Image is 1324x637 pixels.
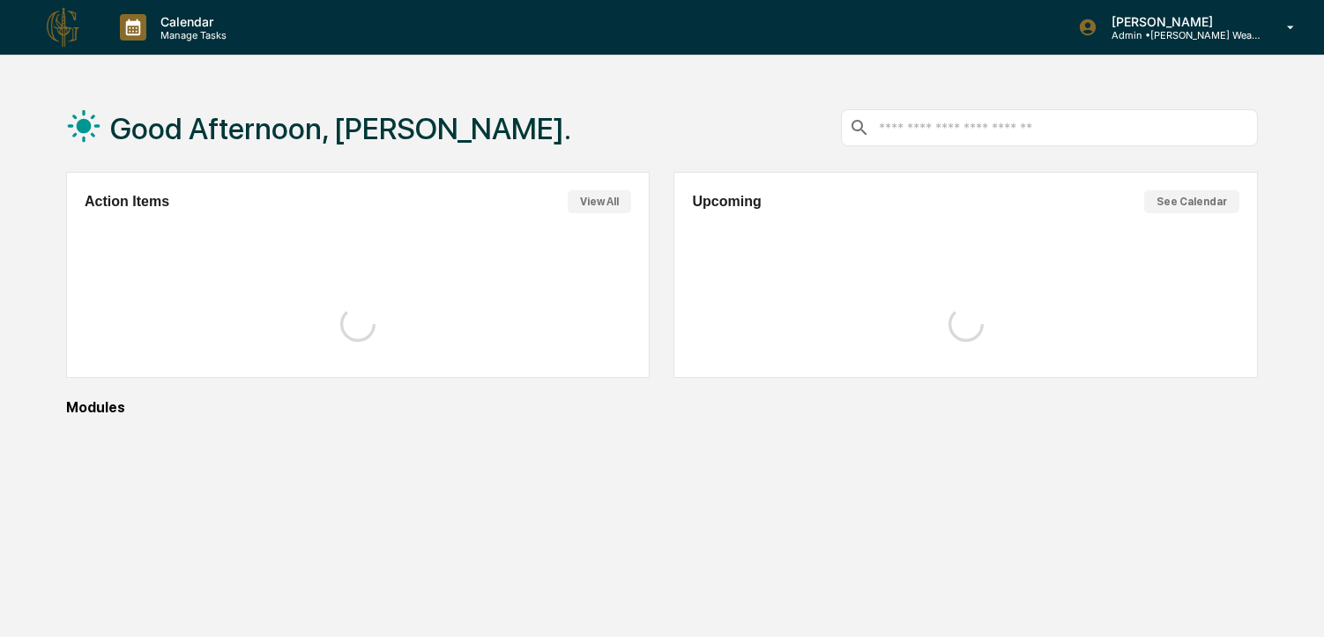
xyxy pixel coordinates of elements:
p: Manage Tasks [146,29,235,41]
h2: Action Items [85,194,169,210]
p: Admin • [PERSON_NAME] Wealth Advisors [1097,29,1261,41]
h1: Good Afternoon, [PERSON_NAME]. [110,111,571,146]
p: [PERSON_NAME] [1097,14,1261,29]
h2: Upcoming [692,194,761,210]
button: View All [568,190,631,213]
button: See Calendar [1144,190,1239,213]
p: Calendar [146,14,235,29]
img: logo [42,6,85,48]
div: Modules [66,399,1258,416]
